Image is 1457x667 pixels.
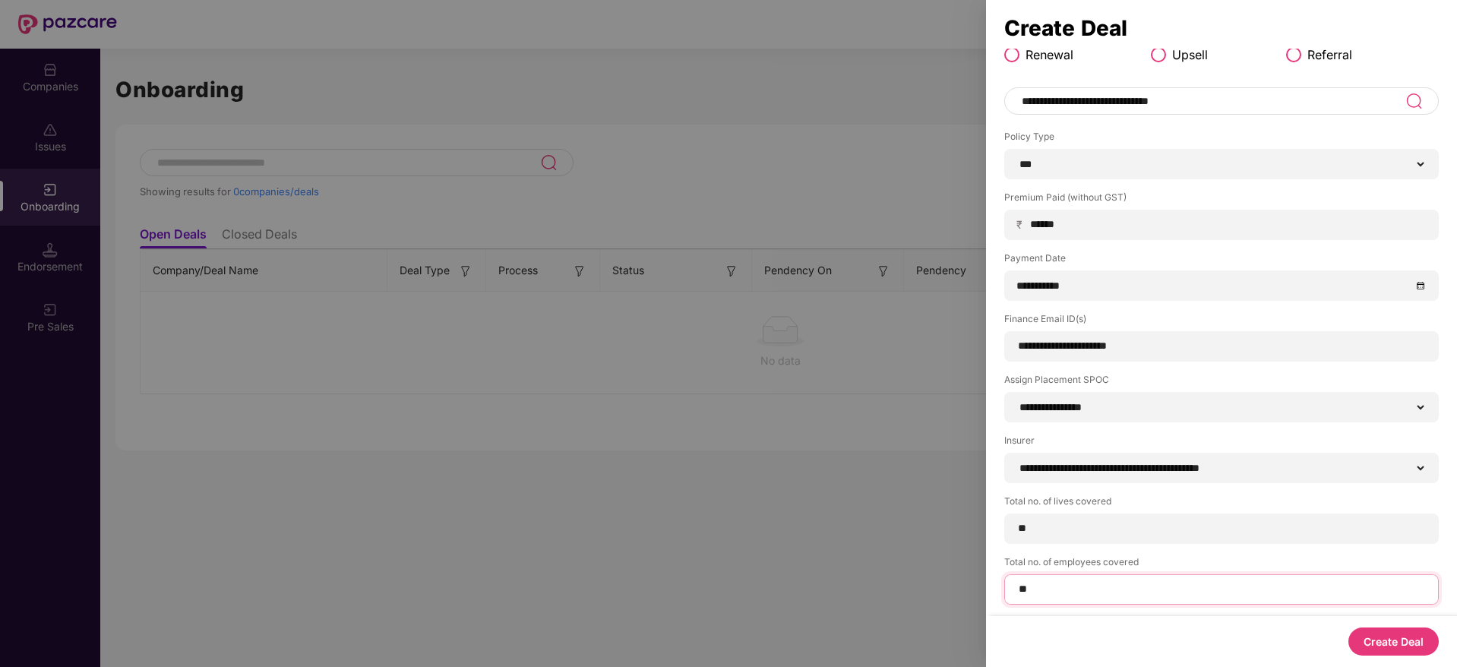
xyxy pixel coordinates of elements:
div: Create Deal [1004,20,1439,36]
span: ₹ [1016,217,1029,232]
span: Referral [1307,46,1352,65]
label: Payment Date [1004,251,1439,270]
span: Renewal [1026,46,1073,65]
label: Total no. of employees covered [1004,555,1439,574]
img: svg+xml;base64,PHN2ZyB3aWR0aD0iMjQiIGhlaWdodD0iMjUiIHZpZXdCb3g9IjAgMCAyNCAyNSIgZmlsbD0ibm9uZSIgeG... [1405,92,1423,110]
span: Upsell [1172,46,1208,65]
label: Insurer [1004,434,1439,453]
label: Policy Type [1004,130,1439,149]
label: Premium Paid (without GST) [1004,191,1439,210]
button: Create Deal [1348,627,1439,656]
label: Total no. of lives covered [1004,495,1439,514]
label: Assign Placement SPOC [1004,373,1439,392]
label: Finance Email ID(s) [1004,312,1439,331]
